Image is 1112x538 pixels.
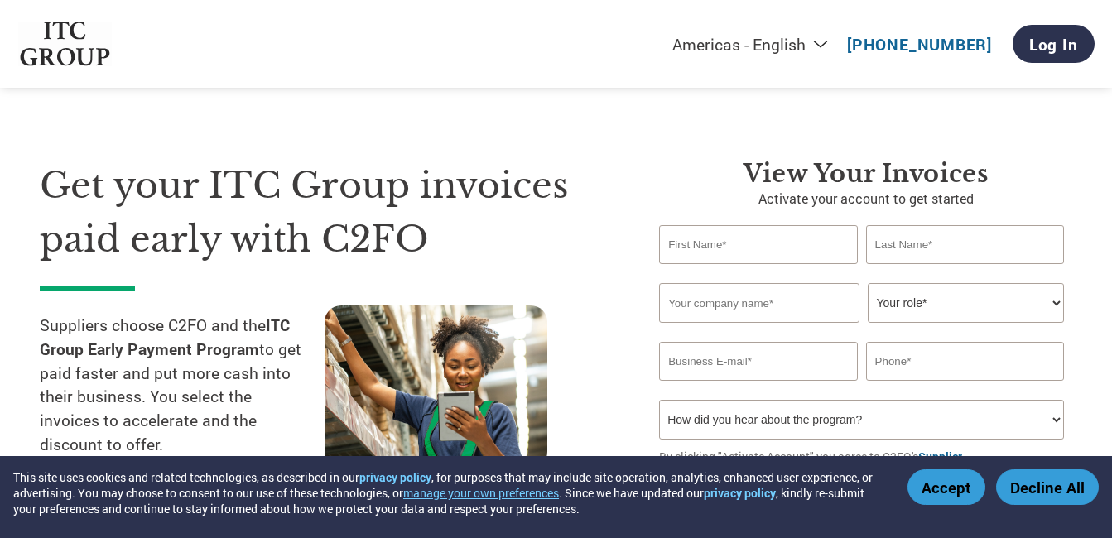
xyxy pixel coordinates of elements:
[659,225,857,264] input: First Name*
[907,469,985,505] button: Accept
[659,448,1072,483] p: By clicking "Activate Account" you agree to C2FO's and
[866,266,1064,276] div: Invalid last name or last name is too long
[704,485,776,501] a: privacy policy
[996,469,1099,505] button: Decline All
[40,314,325,457] p: Suppliers choose C2FO and the to get paid faster and put more cash into their business. You selec...
[13,469,883,516] div: This site uses cookies and related technologies, as described in our , for purposes that may incl...
[866,382,1064,393] div: Inavlid Phone Number
[659,324,1064,335] div: Invalid company name or company name is too long
[18,22,113,67] img: ITC Group
[868,283,1064,323] select: Title/Role
[1013,25,1095,63] a: Log In
[659,189,1072,209] p: Activate your account to get started
[40,315,290,359] strong: ITC Group Early Payment Program
[659,159,1072,189] h3: View Your Invoices
[866,225,1064,264] input: Last Name*
[40,159,609,266] h1: Get your ITC Group invoices paid early with C2FO
[403,485,559,501] button: manage your own preferences
[659,266,857,276] div: Invalid first name or first name is too long
[659,342,857,381] input: Invalid Email format
[325,305,547,468] img: supply chain worker
[847,34,992,55] a: [PHONE_NUMBER]
[659,283,859,323] input: Your company name*
[659,382,857,393] div: Inavlid Email Address
[866,342,1064,381] input: Phone*
[359,469,431,485] a: privacy policy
